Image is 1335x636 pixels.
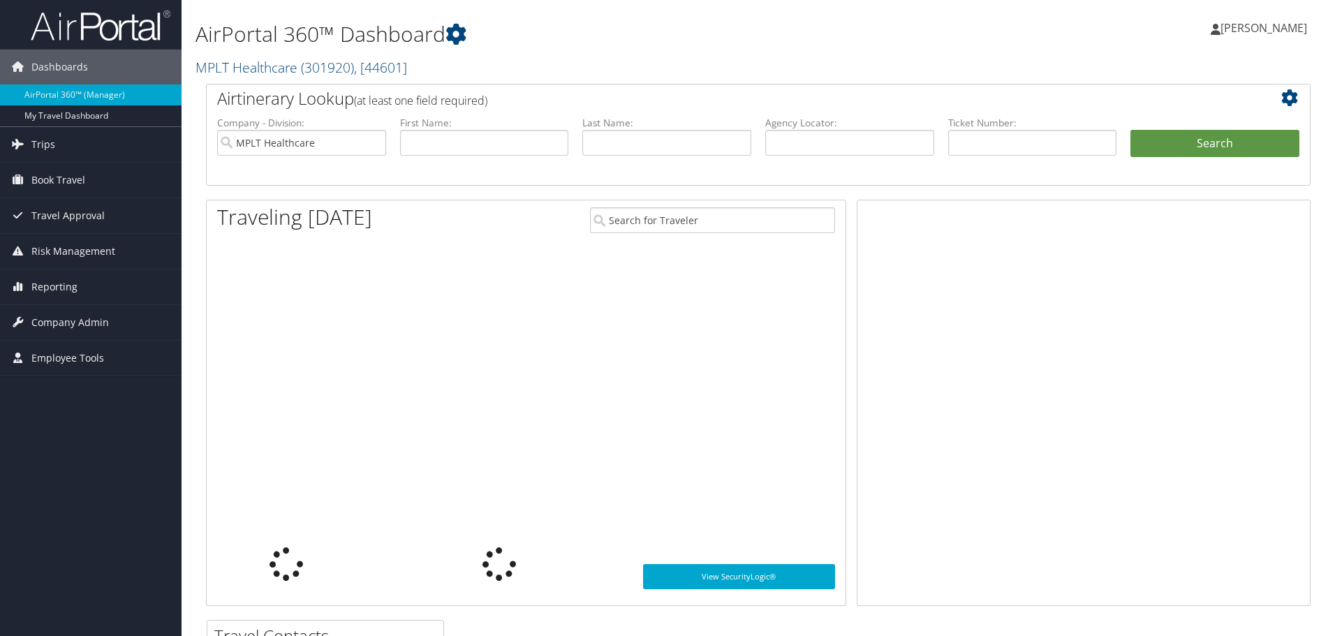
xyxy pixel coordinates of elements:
[31,50,88,84] span: Dashboards
[1130,130,1299,158] button: Search
[948,116,1117,130] label: Ticket Number:
[196,58,407,77] a: MPLT Healthcare
[31,163,85,198] span: Book Travel
[400,116,569,130] label: First Name:
[31,269,78,304] span: Reporting
[1211,7,1321,49] a: [PERSON_NAME]
[354,93,487,108] span: (at least one field required)
[765,116,934,130] label: Agency Locator:
[643,564,835,589] a: View SecurityLogic®
[217,202,372,232] h1: Traveling [DATE]
[31,127,55,162] span: Trips
[590,207,835,233] input: Search for Traveler
[1220,20,1307,36] span: [PERSON_NAME]
[354,58,407,77] span: , [ 44601 ]
[31,234,115,269] span: Risk Management
[31,305,109,340] span: Company Admin
[31,9,170,42] img: airportal-logo.png
[217,87,1207,110] h2: Airtinerary Lookup
[301,58,354,77] span: ( 301920 )
[31,341,104,376] span: Employee Tools
[582,116,751,130] label: Last Name:
[31,198,105,233] span: Travel Approval
[217,116,386,130] label: Company - Division:
[196,20,946,49] h1: AirPortal 360™ Dashboard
